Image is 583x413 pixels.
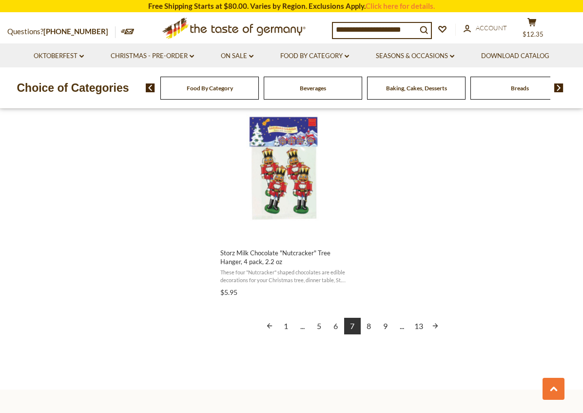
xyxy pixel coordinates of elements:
a: Food By Category [187,84,233,92]
span: Account [476,24,507,32]
a: Seasons & Occasions [376,51,454,62]
span: ... [294,318,311,334]
a: 9 [377,318,394,334]
a: On Sale [221,51,253,62]
a: Click here for details. [366,1,435,10]
a: 8 [361,318,377,334]
div: Pagination [220,318,484,336]
a: Food By Category [280,51,349,62]
button: $12.35 [517,18,546,42]
a: Previous page [261,318,278,334]
span: Storz Milk Chocolate "Nutcracker" Tree Hanger, 4 pack, 2.2 oz [220,248,347,266]
a: Oktoberfest [34,51,84,62]
a: Storz Milk Chocolate [219,95,348,300]
span: $5.95 [220,288,237,296]
span: $12.35 [523,30,544,38]
img: previous arrow [146,83,155,92]
a: Account [464,23,507,34]
p: Questions? [7,25,116,38]
span: ... [394,318,410,334]
span: These four "Nutcracker" shaped chocolates are edible decorations for your Christmas tree, dinner ... [220,268,347,284]
img: Storz Milk Chocolate Nutcracker [219,103,348,233]
img: next arrow [554,83,564,92]
a: [PHONE_NUMBER] [43,27,108,36]
a: 1 [278,318,294,334]
a: Download Catalog [481,51,549,62]
a: 13 [410,318,427,334]
a: Beverages [300,84,326,92]
a: Baking, Cakes, Desserts [386,84,447,92]
a: 7 [344,318,361,334]
a: Christmas - PRE-ORDER [111,51,194,62]
a: 5 [311,318,328,334]
a: 6 [328,318,344,334]
a: Next page [427,318,444,334]
a: Breads [511,84,529,92]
